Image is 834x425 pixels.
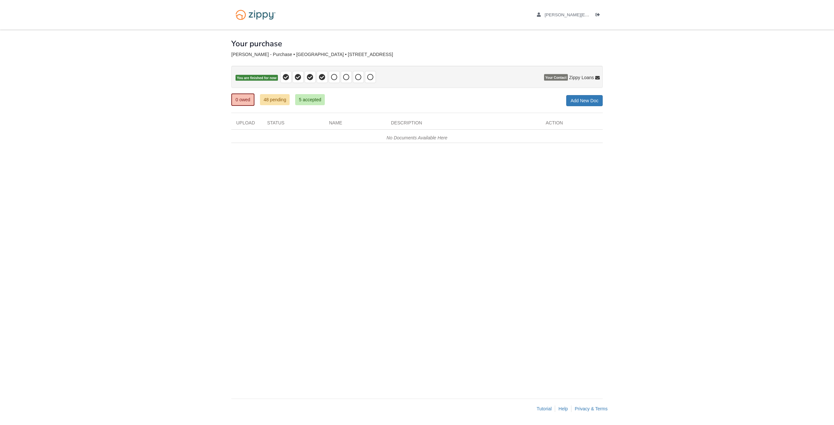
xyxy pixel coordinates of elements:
[324,120,386,129] div: Name
[596,12,603,19] a: Log out
[544,74,568,81] span: Your Contact
[558,406,568,411] a: Help
[566,95,603,106] a: Add New Doc
[231,120,262,129] div: Upload
[541,120,603,129] div: Action
[295,94,325,105] a: 5 accepted
[387,135,448,140] em: No Documents Available Here
[386,120,541,129] div: Description
[231,7,280,23] img: Logo
[537,12,692,19] a: edit profile
[231,93,254,106] a: 0 owed
[231,39,282,48] h1: Your purchase
[537,406,552,411] a: Tutorial
[262,120,324,129] div: Status
[575,406,608,411] a: Privacy & Terms
[545,12,692,17] span: arron.perkins@gmail.com
[569,74,594,81] span: Zippy Loans
[231,52,603,57] div: [PERSON_NAME] - Purchase • [GEOGRAPHIC_DATA] • [STREET_ADDRESS]
[260,94,290,105] a: 48 pending
[236,75,278,81] span: You are finished for now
